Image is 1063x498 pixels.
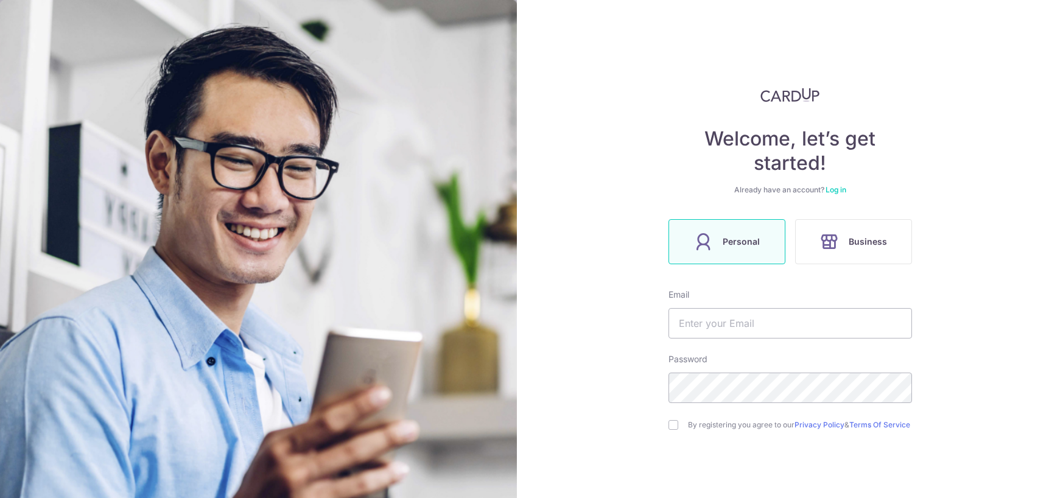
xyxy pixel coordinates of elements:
label: Email [668,289,689,301]
label: Password [668,353,707,365]
a: Privacy Policy [795,420,844,429]
h4: Welcome, let’s get started! [668,127,912,175]
a: Terms Of Service [849,420,910,429]
span: Business [849,234,887,249]
img: CardUp Logo [760,88,820,102]
label: By registering you agree to our & [688,420,912,430]
div: Already have an account? [668,185,912,195]
span: Personal [723,234,760,249]
a: Personal [664,219,790,264]
input: Enter your Email [668,308,912,338]
a: Business [790,219,917,264]
a: Log in [826,185,846,194]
